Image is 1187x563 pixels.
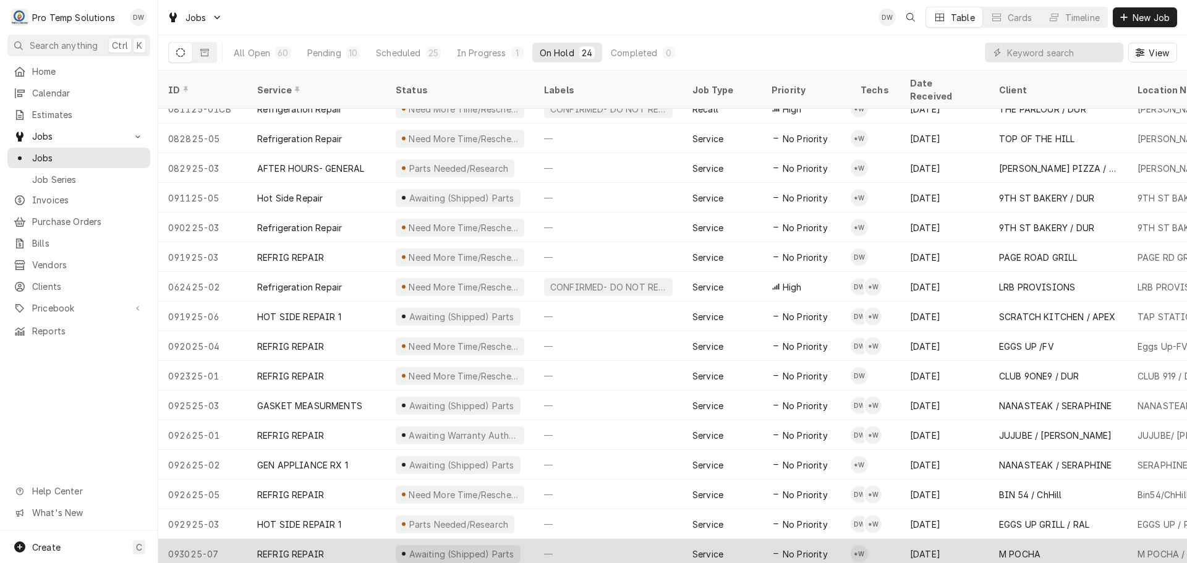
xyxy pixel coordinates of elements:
a: Go to Jobs [162,7,228,28]
div: DW [851,397,868,414]
div: All Open [234,46,270,59]
div: SCRATCH KITCHEN / APEX [999,310,1116,323]
div: 092525-03 [158,391,247,420]
div: Service [692,399,723,412]
div: — [534,509,683,539]
div: DW [851,426,868,444]
a: Estimates [7,104,150,125]
div: — [534,302,683,331]
button: New Job [1113,7,1177,27]
div: Need More Time/Reschedule [407,488,519,501]
a: Clients [7,276,150,297]
div: *Kevin Williams's Avatar [864,337,882,355]
div: Need More Time/Reschedule [407,132,519,145]
div: Status [396,83,522,96]
div: 24 [582,46,592,59]
div: Need More Time/Reschedule [407,281,519,294]
a: Job Series [7,169,150,190]
div: 092925-03 [158,509,247,539]
span: High [783,103,802,116]
div: Refrigeration Repair [257,281,342,294]
div: 092625-01 [158,420,247,450]
div: Service [692,340,723,353]
div: 090225-03 [158,213,247,242]
div: — [534,420,683,450]
div: *Kevin Williams's Avatar [851,545,868,562]
div: LRB PROVISIONS [999,281,1075,294]
div: 092625-02 [158,450,247,480]
div: REFRIG REPAIR [257,251,324,264]
div: Awaiting Warranty Authorization [407,429,519,442]
div: Refrigeration Repair [257,132,342,145]
div: [PERSON_NAME] PIZZA / APEX [999,162,1118,175]
a: Go to Pricebook [7,298,150,318]
div: [DATE] [900,302,989,331]
div: Scheduled [376,46,420,59]
span: No Priority [783,310,828,323]
div: — [534,361,683,391]
div: Date Received [910,77,977,103]
span: No Priority [783,221,828,234]
div: Pro Temp Solutions [32,11,115,24]
div: Pending [307,46,341,59]
div: Pro Temp Solutions's Avatar [11,9,28,26]
div: Labels [544,83,673,96]
div: GASKET MEASURMENTS [257,399,362,412]
a: Invoices [7,190,150,210]
div: *Kevin Williams's Avatar [864,278,882,295]
div: Priority [772,83,838,96]
div: Refrigeration Repair [257,103,342,116]
span: No Priority [783,370,828,383]
div: 082825-05 [158,124,247,153]
div: Job Type [692,83,752,96]
div: — [534,480,683,509]
span: Clients [32,280,144,293]
span: No Priority [783,251,828,264]
div: REFRIG REPAIR [257,488,324,501]
div: Service [692,488,723,501]
button: Search anythingCtrlK [7,35,150,56]
div: AFTER HOURS- GENERAL [257,162,364,175]
div: [DATE] [900,480,989,509]
div: Recall [692,103,718,116]
div: CLUB 9ONE9 / DUR [999,370,1079,383]
div: HOT SIDE REPAIR 1 [257,310,341,323]
div: Client [999,83,1115,96]
span: Jobs [32,151,144,164]
div: ID [168,83,235,96]
div: *Kevin Williams's Avatar [864,426,882,444]
div: — [534,124,683,153]
div: Service [692,281,723,294]
div: Service [692,310,723,323]
a: Go to Help Center [7,481,150,501]
div: CONFIRMED- DO NOT RESCHEDULE [549,281,668,294]
div: 092025-04 [158,331,247,361]
div: [DATE] [900,450,989,480]
div: Need More Time/Reschedule [407,370,519,383]
div: Refrigeration Repair [257,221,342,234]
div: Dakota Williams's Avatar [851,515,868,533]
div: [DATE] [900,361,989,391]
div: [DATE] [900,331,989,361]
span: View [1146,46,1172,59]
div: Dakota Williams's Avatar [851,367,868,384]
div: Awaiting (Shipped) Parts [407,548,515,561]
a: Go to Jobs [7,126,150,146]
a: Calendar [7,83,150,103]
span: High [783,281,802,294]
div: Service [692,132,723,145]
div: [DATE] [900,391,989,420]
div: *Kevin Williams's Avatar [851,456,868,473]
div: DW [851,515,868,533]
div: In Progress [457,46,506,59]
span: Calendar [32,87,144,99]
div: NANASTEAK / SERAPHINE [999,459,1112,472]
div: 081125-01CB [158,94,247,124]
div: [DATE] [900,153,989,183]
div: Need More Time/Reschedule [407,103,519,116]
div: Parts Needed/Research [407,162,509,175]
div: Service [692,192,723,205]
div: — [534,450,683,480]
a: Jobs [7,148,150,168]
div: REFRIG REPAIR [257,340,324,353]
